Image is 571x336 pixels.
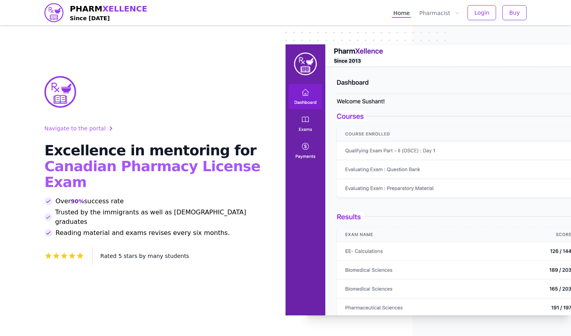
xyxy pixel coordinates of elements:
h4: Since [DATE] [70,14,148,22]
span: Buy [509,9,520,17]
span: 90% [71,197,84,205]
img: PharmXellence portal image [285,44,571,315]
span: Reading material and exams revises every six months. [56,228,230,238]
span: Navigate to the portal [44,124,105,132]
button: Buy [502,5,527,20]
span: Excellence in mentoring for [44,142,256,158]
button: Pharmacist [418,8,461,18]
span: Over success rate [56,197,124,206]
span: Rated 5 stars by many students [100,253,189,259]
img: PharmXellence logo [44,3,63,22]
img: PharmXellence Logo [44,76,76,108]
a: Home [392,8,411,18]
span: Canadian Pharmacy License Exam [44,158,260,190]
span: Login [474,9,489,17]
span: XELLENCE [102,4,147,13]
span: PHARM [70,3,148,14]
button: Login [468,5,496,20]
span: Trusted by the immigrants as well as [DEMOGRAPHIC_DATA] graduates [55,208,266,227]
